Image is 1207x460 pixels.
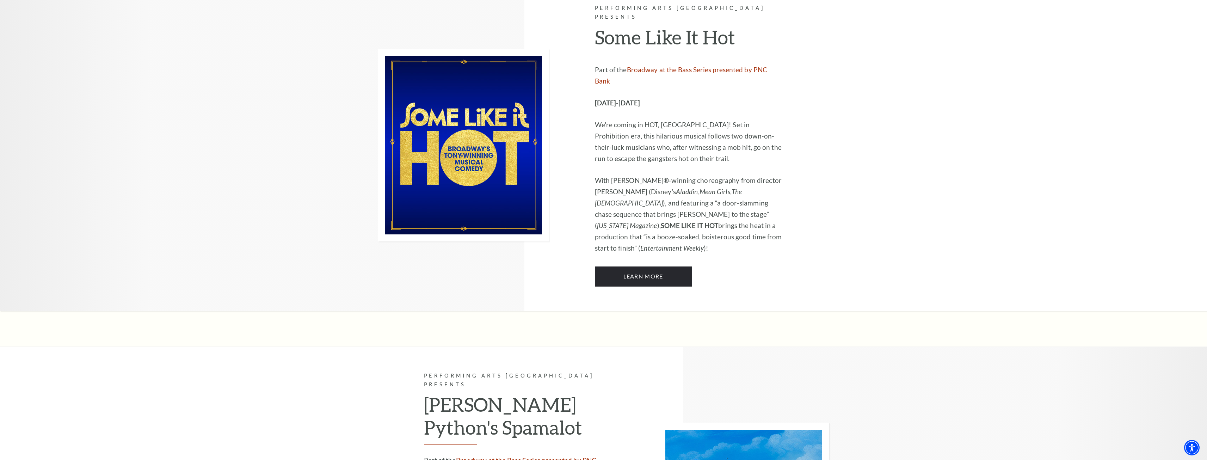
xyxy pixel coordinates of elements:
[595,64,783,87] p: Part of the
[1184,440,1200,455] div: Accessibility Menu
[700,188,730,196] em: Mean Girls
[424,372,612,389] p: Performing Arts [GEOGRAPHIC_DATA] Presents
[595,4,783,22] p: Performing Arts [GEOGRAPHIC_DATA] Presents
[378,49,549,241] img: Performing Arts Fort Worth Presents
[640,244,704,252] em: Entertainment Weekly
[595,66,768,85] a: Broadway at the Bass Series presented by PNC Bank
[597,221,657,229] em: [US_STATE] Magazine
[676,188,698,196] em: Aladdin
[595,266,692,286] a: Learn More Some Like It Hot
[595,26,783,55] h2: Some Like It Hot
[424,393,612,445] h2: [PERSON_NAME] Python's Spamalot
[661,221,719,229] strong: SOME LIKE IT HOT
[595,175,783,254] p: With [PERSON_NAME]®-winning choreography from director [PERSON_NAME] (Disney’s , , ), and featuri...
[595,99,640,107] strong: [DATE]-[DATE]
[595,119,783,164] p: We're coming in HOT, [GEOGRAPHIC_DATA]! Set in Prohibition era, this hilarious musical follows tw...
